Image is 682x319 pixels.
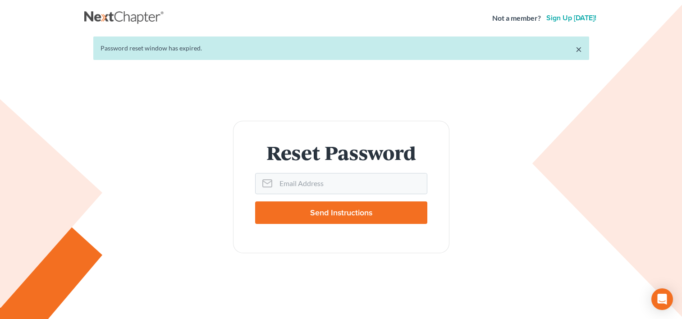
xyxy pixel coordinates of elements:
div: Password reset window has expired. [101,44,582,53]
input: Email Address [276,173,427,193]
a: Sign up [DATE]! [545,14,598,22]
input: Send Instructions [255,201,427,224]
strong: Not a member? [492,13,541,23]
div: Open Intercom Messenger [651,288,673,310]
a: × [576,44,582,55]
h1: Reset Password [255,143,427,162]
